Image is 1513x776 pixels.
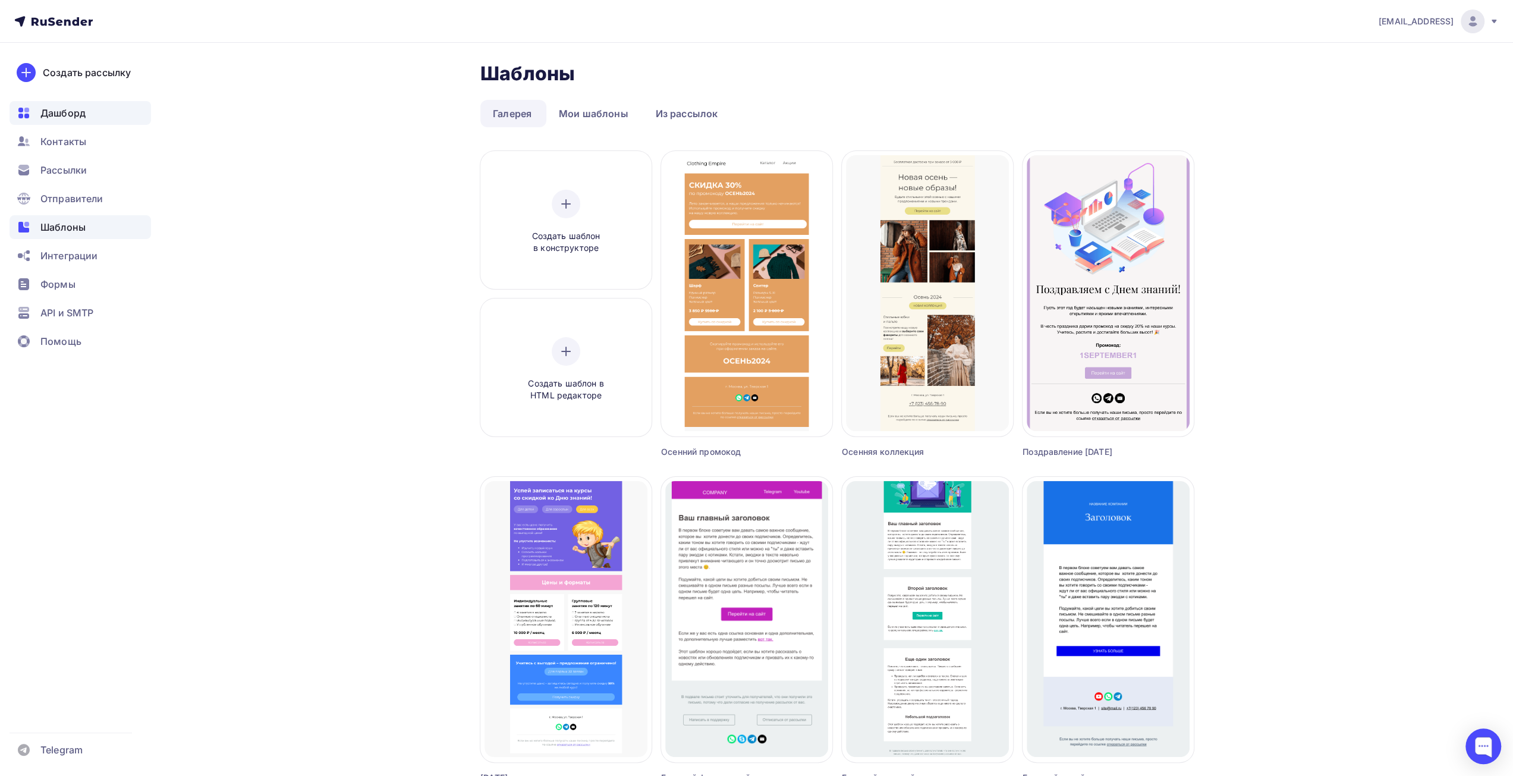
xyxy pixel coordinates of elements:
a: Формы [10,272,151,296]
span: Создать шаблон в HTML редакторе [509,378,622,402]
a: Галерея [480,100,544,127]
span: Шаблоны [40,220,86,234]
a: Отправители [10,187,151,211]
div: Поздравление [DATE] [1023,446,1151,458]
span: [EMAIL_ADDRESS] [1379,15,1454,27]
span: Создать шаблон в конструкторе [509,230,622,255]
span: Контакты [40,134,86,149]
span: API и SMTP [40,306,93,320]
span: Дашборд [40,106,86,120]
span: Рассылки [40,163,87,177]
a: Шаблоны [10,215,151,239]
span: Интеграции [40,249,97,263]
span: Помощь [40,334,81,348]
span: Отправители [40,191,103,206]
div: Осенний промокод [661,446,789,458]
a: Рассылки [10,158,151,182]
h2: Шаблоны [480,62,575,86]
a: Контакты [10,130,151,153]
a: Из рассылок [643,100,731,127]
span: Telegram [40,743,83,757]
a: [EMAIL_ADDRESS] [1379,10,1499,33]
span: Формы [40,277,76,291]
div: Создать рассылку [43,65,131,80]
a: Дашборд [10,101,151,125]
a: Мои шаблоны [546,100,641,127]
div: Осенняя коллекция [842,446,970,458]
